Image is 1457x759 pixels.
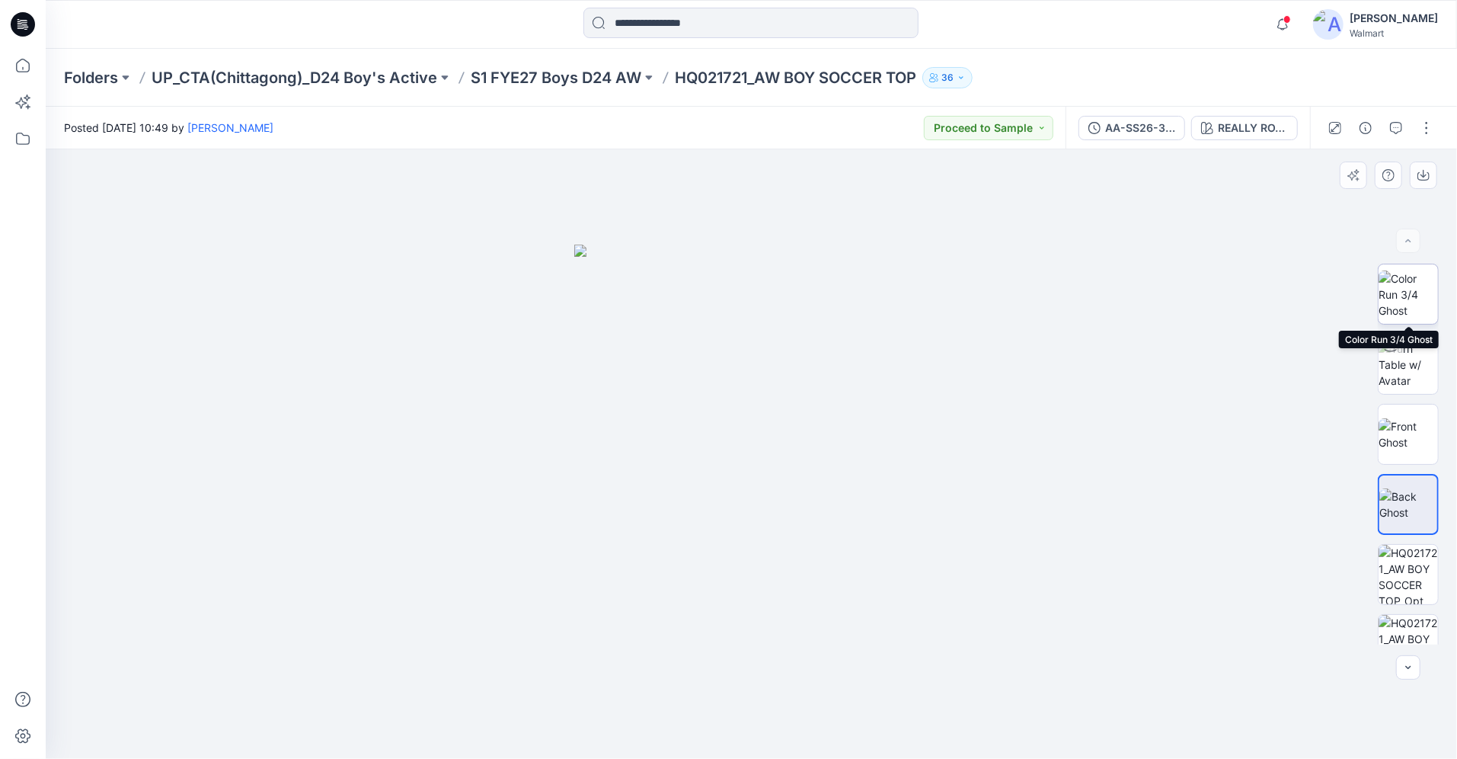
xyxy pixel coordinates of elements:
button: REALLY ROYAL [1191,116,1298,140]
img: avatar [1313,9,1344,40]
div: AA-SS26-387-B_SOCCER TOP [1105,120,1175,136]
img: HQ021721_AW BOY SOCCER TOP_Opt 2_Soft Silver_inspo image FR [1379,545,1438,604]
span: Posted [DATE] 10:49 by [64,120,273,136]
img: Front Ghost [1379,418,1438,450]
button: Details [1353,116,1378,140]
a: UP_CTA(Chittagong)_D24 Boy's Active [152,67,437,88]
div: Walmart [1350,27,1438,39]
div: REALLY ROYAL [1218,120,1288,136]
button: 36 [922,67,973,88]
img: eyJhbGciOiJIUzI1NiIsImtpZCI6IjAiLCJzbHQiOiJzZXMiLCJ0eXAiOiJKV1QifQ.eyJkYXRhIjp7InR5cGUiOiJzdG9yYW... [574,245,929,759]
button: AA-SS26-387-B_SOCCER TOP [1078,116,1185,140]
a: [PERSON_NAME] [187,121,273,134]
a: Folders [64,67,118,88]
img: Back Ghost [1379,488,1437,520]
p: HQ021721_AW BOY SOCCER TOP [675,67,916,88]
div: [PERSON_NAME] [1350,9,1438,27]
img: HQ021721_AW BOY SOCCER TOP_Opt 2_Soft Silver_inspo image BK [1379,615,1438,674]
a: S1 FYE27 Boys D24 AW [471,67,641,88]
p: 36 [941,69,954,86]
img: Color Run 3/4 Ghost [1379,271,1438,319]
img: Turn Table w/ Avatar [1379,341,1438,389]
